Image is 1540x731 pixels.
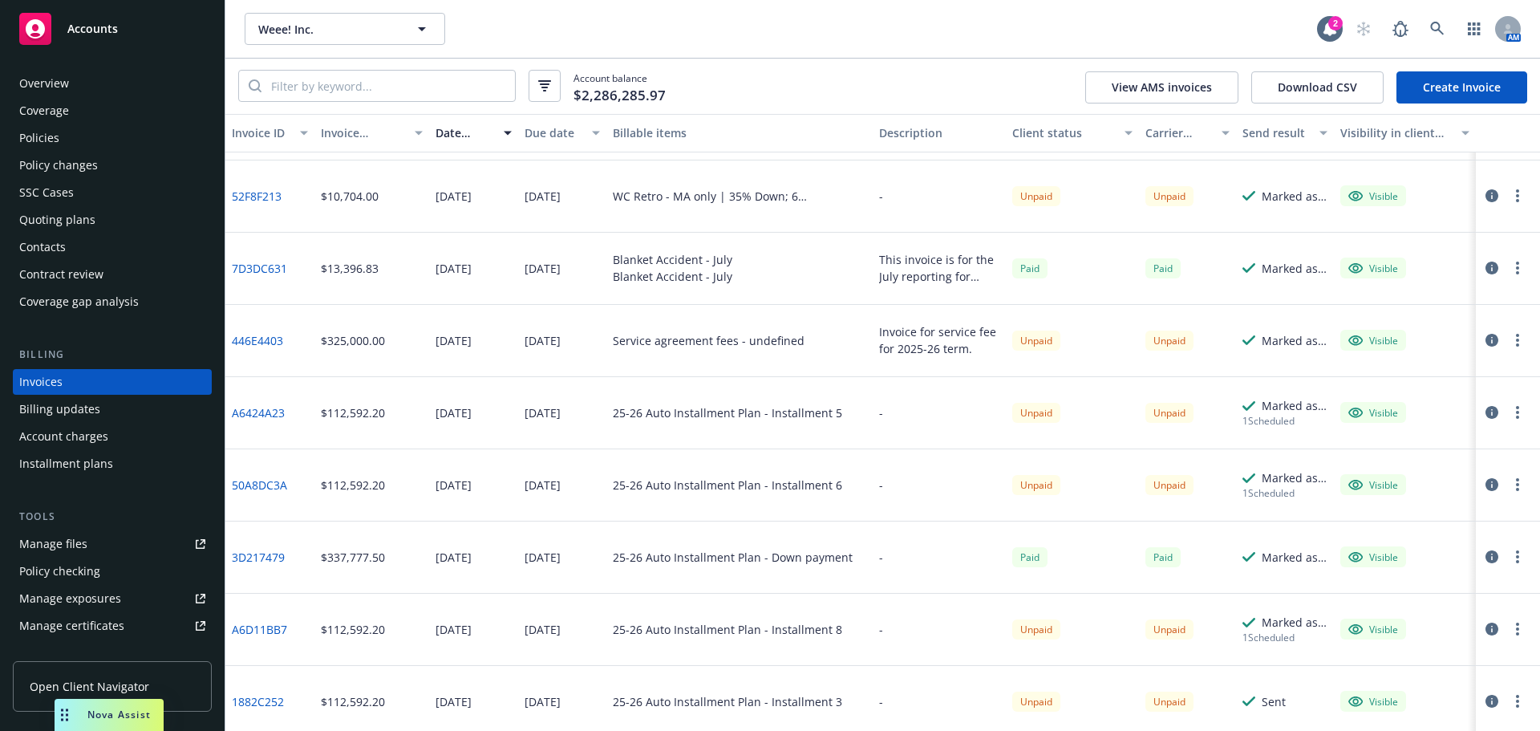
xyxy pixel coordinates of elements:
div: [DATE] [525,477,561,493]
span: $2,286,285.97 [573,85,666,106]
div: Visible [1348,694,1398,709]
a: Account charges [13,424,212,449]
a: Start snowing [1347,13,1380,45]
a: Coverage gap analysis [13,289,212,315]
div: $337,777.50 [321,549,385,566]
a: Accounts [13,6,212,51]
div: Overview [19,71,69,96]
div: 1 Scheduled [1242,631,1327,644]
div: Sent [1262,693,1286,710]
div: Marked as sent [1262,549,1327,566]
div: [DATE] [436,621,472,638]
div: Paid [1145,547,1181,567]
div: Billing updates [19,396,100,422]
a: Policies [13,125,212,151]
div: Visible [1348,550,1398,564]
div: Paid [1012,547,1048,567]
svg: Search [249,79,261,92]
button: Description [873,114,1006,152]
button: Weee! Inc. [245,13,445,45]
div: Manage exposures [19,586,121,611]
a: Switch app [1458,13,1490,45]
div: [DATE] [525,549,561,566]
div: Manage claims [19,640,100,666]
div: Visible [1348,261,1398,275]
div: [DATE] [525,260,561,277]
a: Policy checking [13,558,212,584]
div: [DATE] [525,693,561,710]
div: Unpaid [1145,692,1193,712]
a: 1882C252 [232,693,284,710]
div: Unpaid [1145,619,1193,640]
div: - [879,477,883,493]
div: Unpaid [1012,403,1060,423]
div: Service agreement fees - undefined [613,332,804,349]
div: [DATE] [436,477,472,493]
div: $112,592.20 [321,693,385,710]
div: [DATE] [436,693,472,710]
div: Invoices [19,369,63,395]
div: Client status [1012,124,1115,141]
a: Quoting plans [13,207,212,233]
div: WC Retro - MA only | 35% Down; 6 Installments - Down payment [613,188,866,205]
a: 52F8F213 [232,188,282,205]
div: Visible [1348,189,1398,203]
div: Unpaid [1145,331,1193,351]
div: Unpaid [1012,186,1060,206]
div: Send result [1242,124,1310,141]
div: Marked as sent [1262,397,1327,414]
div: Unpaid [1145,475,1193,495]
div: [DATE] [525,332,561,349]
div: This invoice is for the July reporting for Weee! [MEDICAL_DATA] Policies for both CA and All Othe... [879,251,999,285]
div: Invoice amount [321,124,406,141]
div: Billing [13,347,212,363]
div: [DATE] [525,188,561,205]
div: Drag to move [55,699,75,731]
div: Visible [1348,477,1398,492]
button: Nova Assist [55,699,164,731]
div: Due date [525,124,583,141]
span: Accounts [67,22,118,35]
a: Invoices [13,369,212,395]
span: Open Client Navigator [30,678,149,695]
div: Marked as sent [1262,188,1327,205]
div: [DATE] [525,404,561,421]
a: 3D217479 [232,549,285,566]
div: Manage files [19,531,87,557]
div: Visible [1348,622,1398,636]
div: 2 [1328,16,1343,30]
div: Unpaid [1145,403,1193,423]
div: [DATE] [436,332,472,349]
div: Unpaid [1145,186,1193,206]
div: [DATE] [436,188,472,205]
div: $10,704.00 [321,188,379,205]
div: 1 Scheduled [1242,414,1327,428]
div: 25-26 Auto Installment Plan - Installment 6 [613,477,842,493]
div: Carrier status [1145,124,1213,141]
div: Unpaid [1012,331,1060,351]
span: Account balance [573,71,666,101]
div: Coverage [19,98,69,124]
div: $112,592.20 [321,404,385,421]
div: Marked as sent [1262,614,1327,631]
button: Date issued [429,114,518,152]
div: 25-26 Auto Installment Plan - Installment 8 [613,621,842,638]
a: Policy changes [13,152,212,178]
a: Manage files [13,531,212,557]
div: Policies [19,125,59,151]
div: Installment plans [19,451,113,477]
div: Paid [1145,258,1181,278]
a: SSC Cases [13,180,212,205]
a: Manage certificates [13,613,212,639]
div: [DATE] [436,404,472,421]
div: Visible [1348,405,1398,420]
a: Manage exposures [13,586,212,611]
button: Due date [518,114,607,152]
button: Billable items [606,114,873,152]
a: 7D3DC631 [232,260,287,277]
div: Paid [1012,258,1048,278]
div: Description [879,124,999,141]
div: Policy checking [19,558,100,584]
button: Client status [1006,114,1139,152]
